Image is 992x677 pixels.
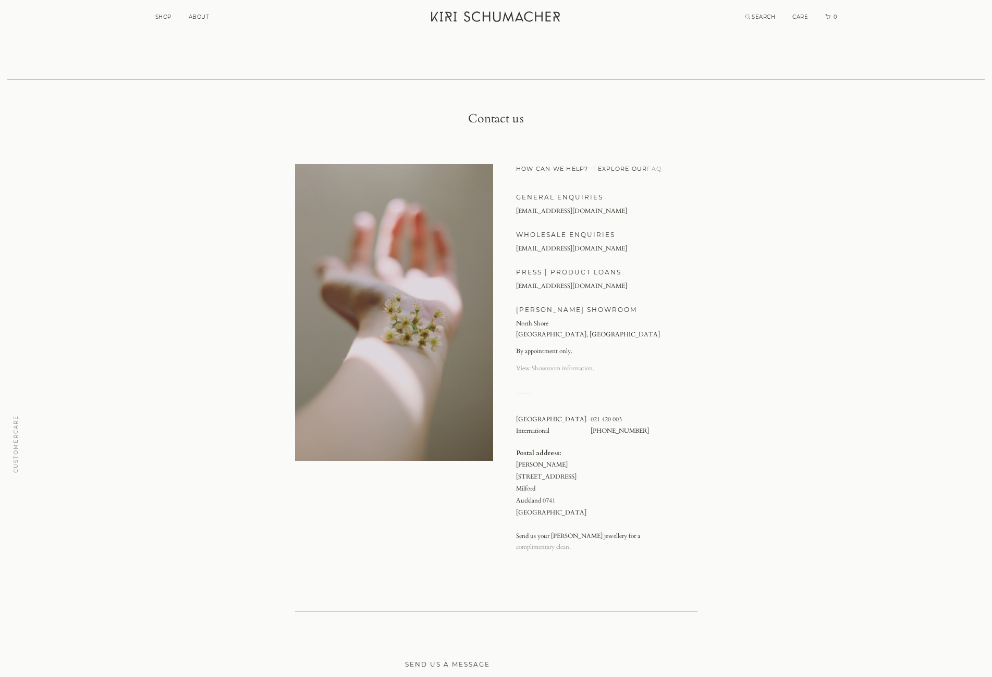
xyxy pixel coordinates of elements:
[745,14,776,20] a: Search
[516,449,561,457] strong: Postal address:
[516,305,697,315] h2: [PERSON_NAME] SHOWROOM
[405,659,587,670] h2: SEND US A MESSAGE
[516,543,571,551] a: complimentary clean.
[647,165,662,172] a: FAQ
[516,244,627,253] a: [EMAIL_ADDRESS][DOMAIN_NAME]
[516,318,697,340] p: North Shore [GEOGRAPHIC_DATA], [GEOGRAPHIC_DATA]
[516,267,697,278] h2: PRESS | PRODUCT LOANS
[516,230,697,240] h2: WHOLESALE ENQUIRIES
[825,14,838,20] a: Cart
[516,166,594,172] span: HOW CAN WE HELP?
[516,423,591,435] td: International
[516,447,697,519] p: [PERSON_NAME] [STREET_ADDRESS] Milford Auckland 0741 [GEOGRAPHIC_DATA]
[752,14,775,20] span: SEARCH
[598,164,662,174] span: EXPLORE OUR
[516,531,697,552] p: Send us your [PERSON_NAME] jewellery for a
[516,364,594,372] a: View Showroom information.
[792,14,808,20] a: CARE
[516,192,697,203] h2: GENERAL ENQUIRIES
[591,415,622,423] a: 021 420 003
[516,207,627,215] a: [EMAIL_ADDRESS][DOMAIN_NAME]
[189,14,210,20] a: ABOUT
[425,5,568,31] a: Kiri Schumacher Home
[516,346,697,356] p: By appointment only.
[516,282,627,290] a: [EMAIL_ADDRESS][DOMAIN_NAME]
[295,112,697,126] h1: Contact us
[516,416,591,423] td: [GEOGRAPHIC_DATA]
[13,434,19,473] span: CUSTOMER
[591,427,649,435] a: [PHONE_NUMBER]
[13,415,19,475] a: CUSTOMERCARE
[832,14,838,20] span: 0
[155,14,172,20] a: SHOP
